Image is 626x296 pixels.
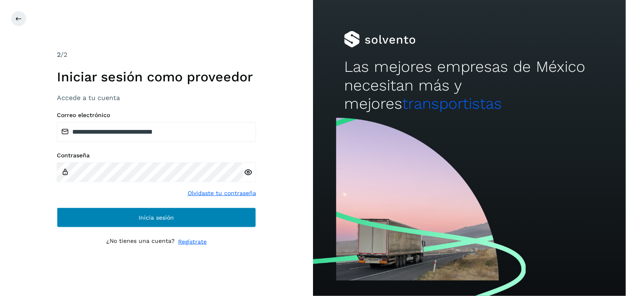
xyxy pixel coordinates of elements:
a: Regístrate [178,237,207,246]
h1: Iniciar sesión como proveedor [57,69,256,85]
h2: Las mejores empresas de México necesitan más y mejores [344,58,594,113]
p: ¿No tienes una cuenta? [106,237,175,246]
div: /2 [57,50,256,60]
button: Inicia sesión [57,208,256,228]
h3: Accede a tu cuenta [57,94,256,102]
label: Contraseña [57,152,256,159]
span: transportistas [402,95,502,113]
span: Inicia sesión [139,215,174,220]
span: 2 [57,51,61,59]
a: Olvidaste tu contraseña [188,189,256,198]
label: Correo electrónico [57,112,256,119]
